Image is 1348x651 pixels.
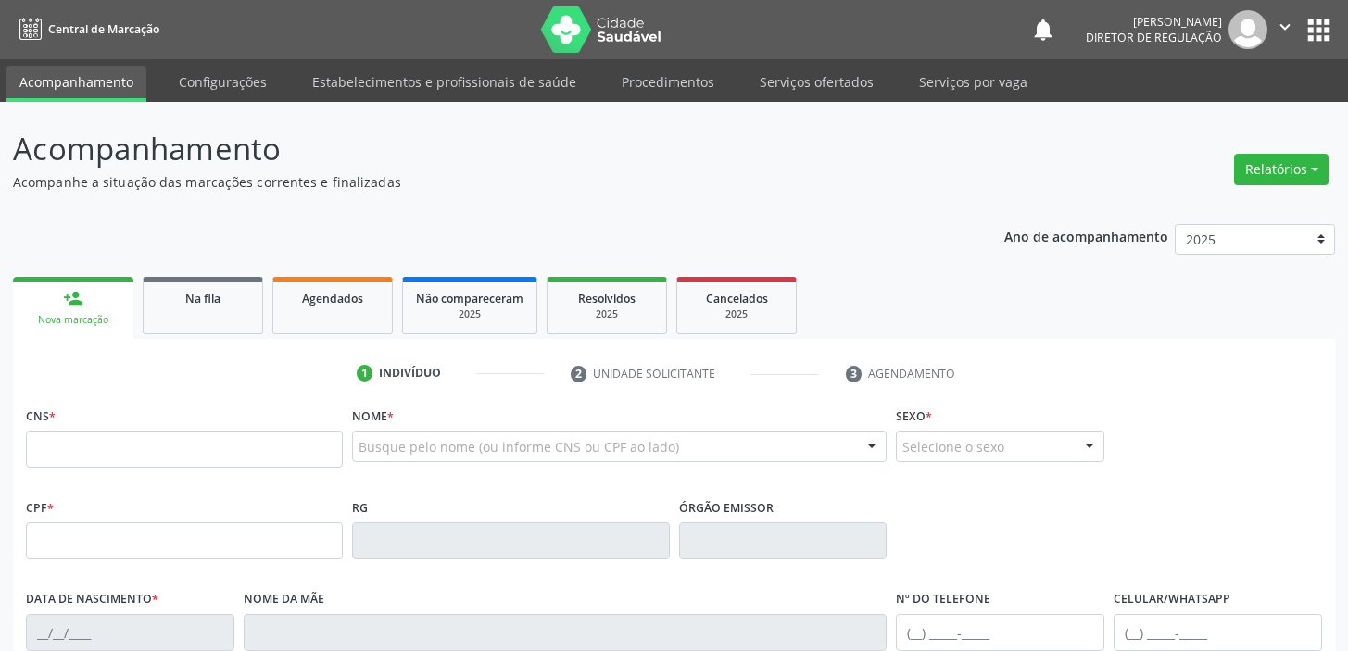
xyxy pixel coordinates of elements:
button: notifications [1030,17,1056,43]
input: (__) _____-_____ [1114,614,1322,651]
button: Relatórios [1234,154,1329,185]
p: Acompanhe a situação das marcações correntes e finalizadas [13,172,939,192]
label: Celular/WhatsApp [1114,585,1230,614]
div: Indivíduo [379,365,441,382]
label: Nome da mãe [244,585,324,614]
span: Selecione o sexo [902,437,1004,457]
button: apps [1303,14,1335,46]
span: Resolvidos [578,291,636,307]
label: Nº do Telefone [896,585,990,614]
a: Serviços ofertados [747,66,887,98]
div: 2025 [561,307,653,321]
p: Acompanhamento [13,126,939,172]
div: [PERSON_NAME] [1086,14,1222,30]
div: person_add [63,288,83,308]
span: Agendados [302,291,363,307]
p: Ano de acompanhamento [1004,224,1168,247]
a: Central de Marcação [13,14,159,44]
span: Diretor de regulação [1086,30,1222,45]
a: Procedimentos [609,66,727,98]
input: (__) _____-_____ [896,614,1104,651]
span: Central de Marcação [48,21,159,37]
span: Busque pelo nome (ou informe CNS ou CPF ao lado) [359,437,679,457]
a: Estabelecimentos e profissionais de saúde [299,66,589,98]
a: Acompanhamento [6,66,146,102]
label: Data de nascimento [26,585,158,614]
div: Nova marcação [26,313,120,327]
i:  [1275,17,1295,37]
img: img [1228,10,1267,49]
input: __/__/____ [26,614,234,651]
div: 2025 [416,307,523,321]
a: Serviços por vaga [906,66,1040,98]
span: Cancelados [706,291,768,307]
label: Sexo [896,402,932,431]
span: Na fila [185,291,220,307]
label: CNS [26,402,56,431]
label: Órgão emissor [679,494,774,522]
label: CPF [26,494,54,522]
button:  [1267,10,1303,49]
div: 1 [357,365,373,382]
label: Nome [352,402,394,431]
div: 2025 [690,307,783,321]
a: Configurações [166,66,280,98]
span: Não compareceram [416,291,523,307]
label: RG [352,494,368,522]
